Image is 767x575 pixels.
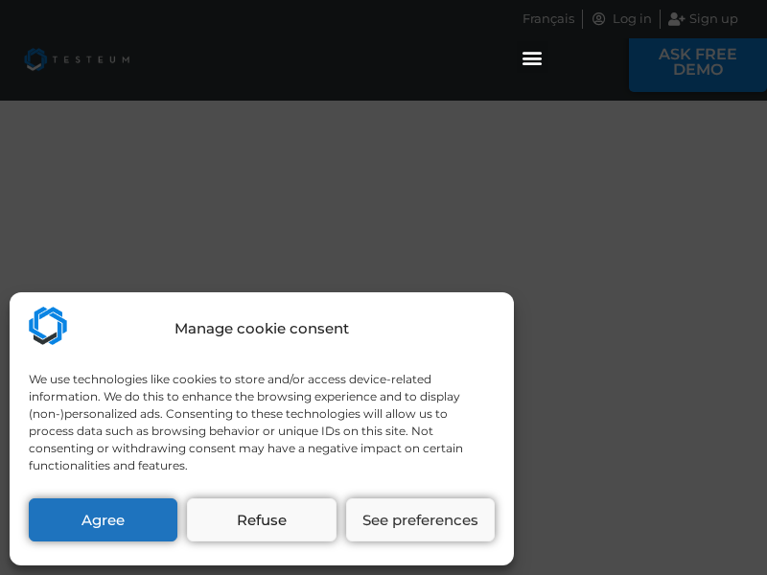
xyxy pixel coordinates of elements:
[174,318,349,340] div: Manage cookie consent
[187,498,336,541] button: Refuse
[517,41,548,73] div: Menu Toggle
[346,498,495,541] button: See preferences
[29,371,493,474] div: We use technologies like cookies to store and/or access device-related information. We do this to...
[29,307,67,345] img: Testeum.com - Application crowdtesting platform
[29,498,177,541] button: Agree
